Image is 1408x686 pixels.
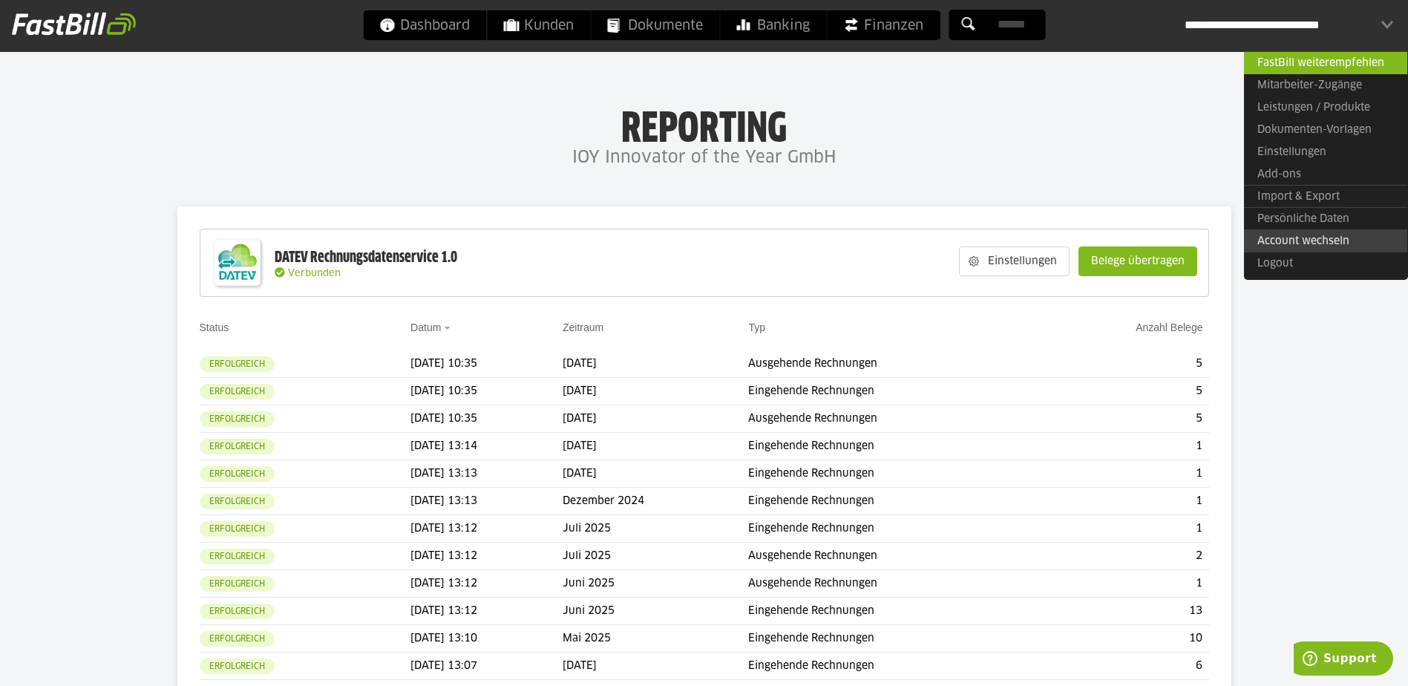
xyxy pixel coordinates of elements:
sl-button: Einstellungen [959,246,1070,276]
img: fastbill_logo_white.png [12,12,136,36]
a: Mitarbeiter-Zugänge [1244,74,1407,97]
sl-badge: Erfolgreich [200,439,275,454]
td: 5 [1043,350,1209,378]
td: 5 [1043,378,1209,405]
td: [DATE] 13:12 [410,598,563,625]
sl-badge: Erfolgreich [200,466,275,482]
sl-badge: Erfolgreich [200,659,275,674]
td: [DATE] 13:13 [410,460,563,488]
span: Finanzen [843,10,923,40]
a: Kunden [487,10,590,40]
td: Eingehende Rechnungen [748,625,1042,653]
a: Zeitraum [563,321,603,333]
sl-badge: Erfolgreich [200,411,275,427]
a: Account wechseln [1244,229,1407,252]
td: 10 [1043,625,1209,653]
td: 6 [1043,653,1209,680]
a: Dashboard [363,10,486,40]
td: 2 [1043,543,1209,570]
td: Juni 2025 [563,570,748,598]
td: Juli 2025 [563,543,748,570]
td: Eingehende Rechnungen [748,598,1042,625]
td: Mai 2025 [563,625,748,653]
td: Eingehende Rechnungen [748,433,1042,460]
sl-badge: Erfolgreich [200,631,275,647]
td: Ausgehende Rechnungen [748,543,1042,570]
td: 1 [1043,515,1209,543]
iframe: Öffnet ein Widget, in dem Sie weitere Informationen finden [1294,641,1393,679]
sl-badge: Erfolgreich [200,384,275,399]
a: FastBill weiterempfehlen [1244,51,1407,74]
td: Ausgehende Rechnungen [748,570,1042,598]
td: [DATE] [563,433,748,460]
h1: Reporting [148,105,1260,143]
td: Eingehende Rechnungen [748,460,1042,488]
a: Logout [1244,252,1407,275]
td: [DATE] [563,378,748,405]
td: [DATE] 10:35 [410,405,563,433]
sl-badge: Erfolgreich [200,494,275,509]
img: sort_desc.gif [444,327,453,330]
a: Dokumenten-Vorlagen [1244,119,1407,141]
a: Datum [410,321,441,333]
sl-badge: Erfolgreich [200,549,275,564]
sl-badge: Erfolgreich [200,356,275,372]
a: Banking [720,10,826,40]
td: Juli 2025 [563,515,748,543]
td: Ausgehende Rechnungen [748,405,1042,433]
a: Einstellungen [1244,141,1407,163]
td: [DATE] [563,405,748,433]
td: [DATE] 13:12 [410,570,563,598]
a: Import & Export [1244,185,1407,208]
td: [DATE] 13:07 [410,653,563,680]
div: DATEV Rechnungsdatenservice 1.0 [275,248,457,267]
td: Dezember 2024 [563,488,748,515]
a: Persönliche Daten [1244,207,1407,230]
td: Eingehende Rechnungen [748,515,1042,543]
a: Leistungen / Produkte [1244,97,1407,119]
sl-badge: Erfolgreich [200,576,275,592]
td: [DATE] 10:35 [410,350,563,378]
td: [DATE] [563,460,748,488]
a: Finanzen [827,10,940,40]
sl-button: Belege übertragen [1078,246,1197,276]
a: Anzahl Belege [1136,321,1202,333]
td: [DATE] 13:12 [410,515,563,543]
td: 1 [1043,433,1209,460]
td: Eingehende Rechnungen [748,488,1042,515]
span: Banking [736,10,810,40]
span: Dokumente [607,10,703,40]
img: DATEV-Datenservice Logo [208,233,267,293]
span: Kunden [503,10,574,40]
td: [DATE] 13:14 [410,433,563,460]
span: Verbunden [288,269,341,278]
td: Eingehende Rechnungen [748,378,1042,405]
a: Status [200,321,229,333]
td: Juni 2025 [563,598,748,625]
span: Dashboard [379,10,470,40]
a: Dokumente [591,10,719,40]
sl-badge: Erfolgreich [200,604,275,619]
td: 13 [1043,598,1209,625]
td: 1 [1043,488,1209,515]
td: 5 [1043,405,1209,433]
td: 1 [1043,570,1209,598]
a: Typ [748,321,765,333]
td: [DATE] [563,653,748,680]
td: [DATE] 13:12 [410,543,563,570]
td: Eingehende Rechnungen [748,653,1042,680]
td: 1 [1043,460,1209,488]
a: Add-ons [1244,163,1407,186]
td: [DATE] 10:35 [410,378,563,405]
td: [DATE] 13:13 [410,488,563,515]
td: [DATE] [563,350,748,378]
td: [DATE] 13:10 [410,625,563,653]
sl-badge: Erfolgreich [200,521,275,537]
td: Ausgehende Rechnungen [748,350,1042,378]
